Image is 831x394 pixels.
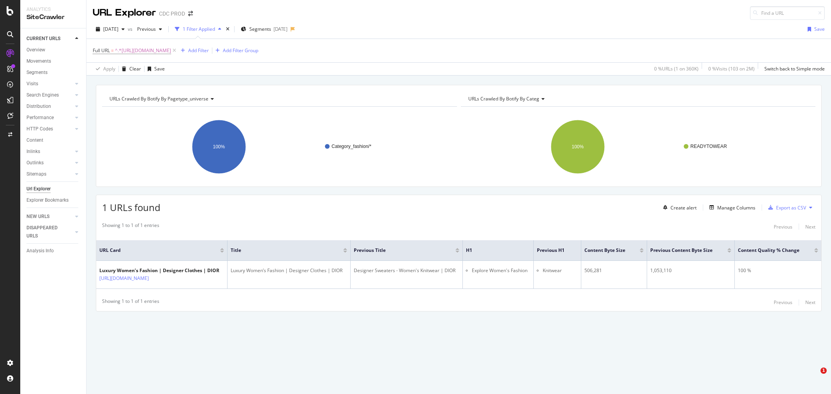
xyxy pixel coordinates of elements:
[26,224,73,240] a: DISAPPEARED URLS
[26,46,45,54] div: Overview
[102,201,161,214] span: 1 URLs found
[26,125,53,133] div: HTTP Codes
[26,35,73,43] a: CURRENT URLS
[224,25,231,33] div: times
[750,6,825,20] input: Find a URL
[26,102,51,111] div: Distribution
[145,63,165,75] button: Save
[805,298,815,307] button: Next
[537,247,566,254] span: Previous H1
[212,46,258,55] button: Add Filter Group
[650,247,716,254] span: Previous Content Byte Size
[738,267,818,274] div: 100 %
[461,113,816,181] svg: A chart.
[26,136,43,144] div: Content
[584,267,643,274] div: 506,281
[26,159,44,167] div: Outlinks
[213,144,225,150] text: 100%
[708,65,755,72] div: 0 % Visits ( 103 on 2M )
[26,57,51,65] div: Movements
[26,247,81,255] a: Analysis Info
[820,368,827,374] span: 1
[572,144,584,150] text: 100%
[223,47,258,54] div: Add Filter Group
[26,80,73,88] a: Visits
[738,247,803,254] span: Content Quality % Change
[93,63,115,75] button: Apply
[654,65,699,72] div: 0 % URLs ( 1 on 360K )
[93,23,128,35] button: [DATE]
[134,26,156,32] span: Previous
[805,299,815,306] div: Next
[154,65,165,72] div: Save
[238,23,291,35] button: Segments[DATE]
[774,299,792,306] div: Previous
[26,224,66,240] div: DISAPPEARED URLS
[188,47,209,54] div: Add Filter
[108,93,450,105] h4: URLs Crawled By Botify By pagetype_universe
[26,114,73,122] a: Performance
[717,204,755,211] div: Manage Columns
[774,298,792,307] button: Previous
[93,6,156,19] div: URL Explorer
[26,196,81,204] a: Explorer Bookmarks
[159,10,185,18] div: CDC PROD
[172,23,224,35] button: 1 Filter Applied
[332,144,371,149] text: Category_fashion/*
[99,274,149,282] a: [URL][DOMAIN_NAME]
[26,185,81,193] a: Url Explorer
[26,125,73,133] a: HTTP Codes
[774,222,792,231] button: Previous
[774,223,792,230] div: Previous
[129,65,141,72] div: Clear
[103,65,115,72] div: Apply
[26,91,59,99] div: Search Engines
[26,114,54,122] div: Performance
[805,23,825,35] button: Save
[231,267,347,274] div: Luxury Women’s Fashion | Designer Clothes | DIOR
[249,26,271,32] span: Segments
[26,13,80,22] div: SiteCrawler
[26,148,40,156] div: Inlinks
[26,148,73,156] a: Inlinks
[805,222,815,231] button: Next
[660,201,697,214] button: Create alert
[231,247,332,254] span: Title
[670,204,697,211] div: Create alert
[468,95,539,102] span: URLs Crawled By Botify By categ
[26,247,54,255] div: Analysis Info
[26,213,49,221] div: NEW URLS
[26,35,60,43] div: CURRENT URLS
[26,196,69,204] div: Explorer Bookmarks
[26,57,81,65] a: Movements
[134,23,165,35] button: Previous
[650,267,731,274] div: 1,053,110
[102,298,159,307] div: Showing 1 to 1 of 1 entries
[26,80,38,88] div: Visits
[93,47,110,54] span: Full URL
[26,46,81,54] a: Overview
[99,247,218,254] span: URL Card
[109,95,208,102] span: URLs Crawled By Botify By pagetype_universe
[26,170,46,178] div: Sitemaps
[690,144,727,149] text: READYTOWEAR
[26,185,51,193] div: Url Explorer
[814,26,825,32] div: Save
[764,65,825,72] div: Switch back to Simple mode
[102,222,159,231] div: Showing 1 to 1 of 1 entries
[584,247,628,254] span: Content Byte Size
[472,267,530,274] li: Explore Women's Fashion
[102,113,457,181] svg: A chart.
[26,136,81,144] a: Content
[26,6,80,13] div: Analytics
[188,11,193,16] div: arrow-right-arrow-left
[765,201,806,214] button: Export as CSV
[805,368,823,386] iframe: Intercom live chat
[354,247,444,254] span: Previous Title
[466,247,519,254] span: H1
[128,26,134,32] span: vs
[543,267,578,274] li: Knitwear
[354,267,460,274] div: Designer Sweaters - Women's Knitwear | DIOR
